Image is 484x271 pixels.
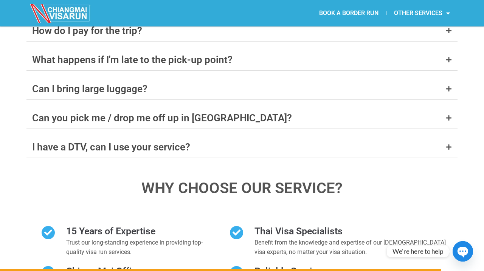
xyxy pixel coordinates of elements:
nav: Menu [242,5,458,22]
h2: Thai Visa Specialists [254,225,458,238]
h3: WHY CHOOSE OUR SERVICE? [26,181,458,196]
div: Can you pick me / drop me off up in [GEOGRAPHIC_DATA]? [32,113,292,123]
a: BOOK A BORDER RUN [312,5,386,22]
h2: 15 Years of Expertise [66,225,207,238]
div: I have a DTV, can I use your service? [32,142,190,152]
p: Benefit from the knowledge and expertise of our [DEMOGRAPHIC_DATA] visa experts, no matter your v... [254,238,458,257]
div: How do I pay for the trip? [32,26,142,36]
div: Can I bring large luggage? [32,84,147,94]
a: OTHER SERVICES [386,5,458,22]
p: Trust our long-standing experience in providing top-quality visa run services. [66,238,207,257]
div: What happens if I'm late to the pick-up point? [32,55,233,65]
